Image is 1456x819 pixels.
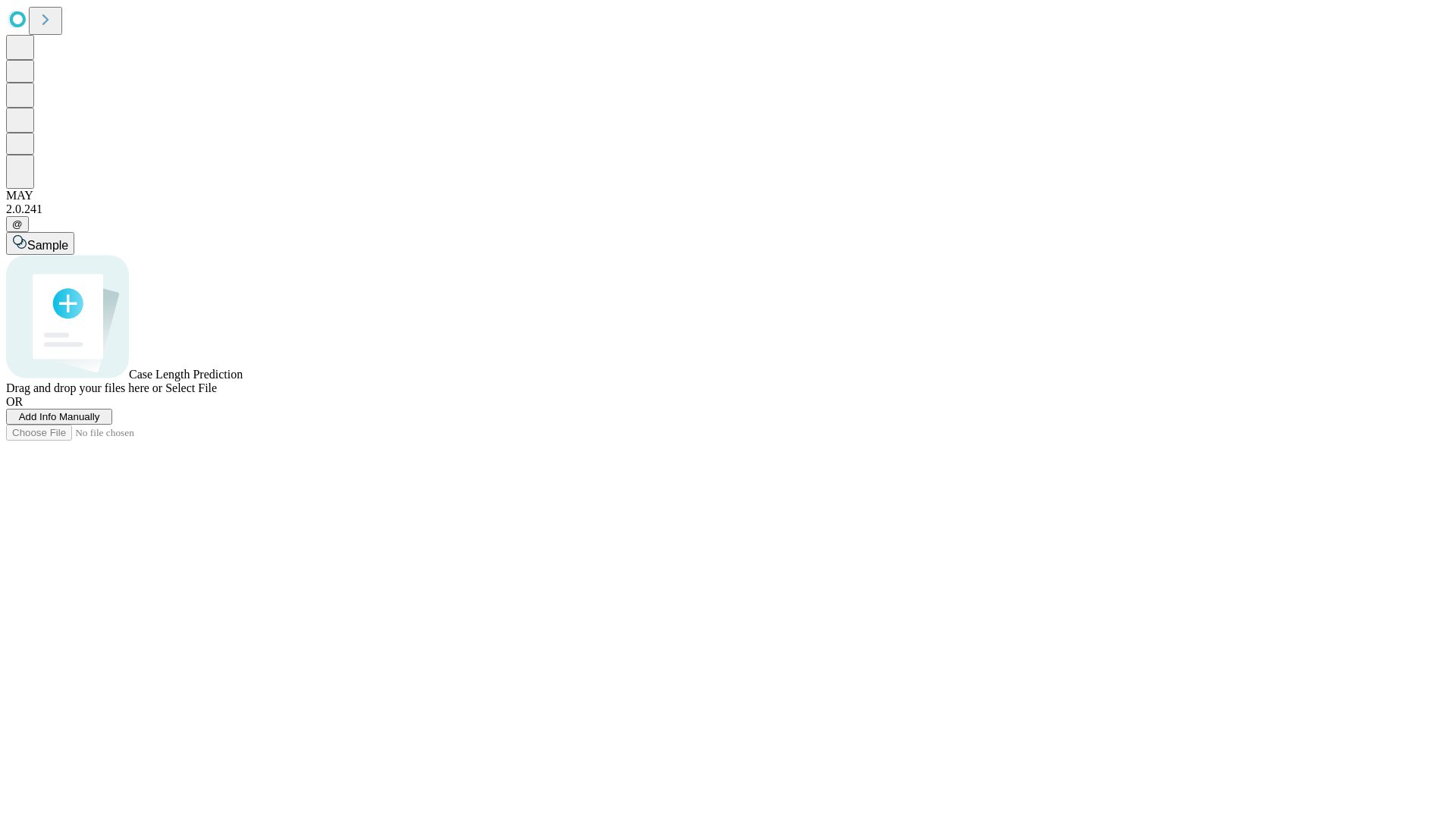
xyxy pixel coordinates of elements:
span: Sample [27,239,68,252]
span: Drag and drop your files here or [6,381,162,394]
span: Add Info Manually [19,411,100,422]
button: @ [6,216,29,232]
span: Select File [165,381,217,394]
button: Add Info Manually [6,409,112,425]
button: Sample [6,232,74,255]
span: OR [6,395,23,408]
div: 2.0.241 [6,202,1450,216]
span: Case Length Prediction [129,368,243,381]
span: @ [12,218,23,230]
div: MAY [6,189,1450,202]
